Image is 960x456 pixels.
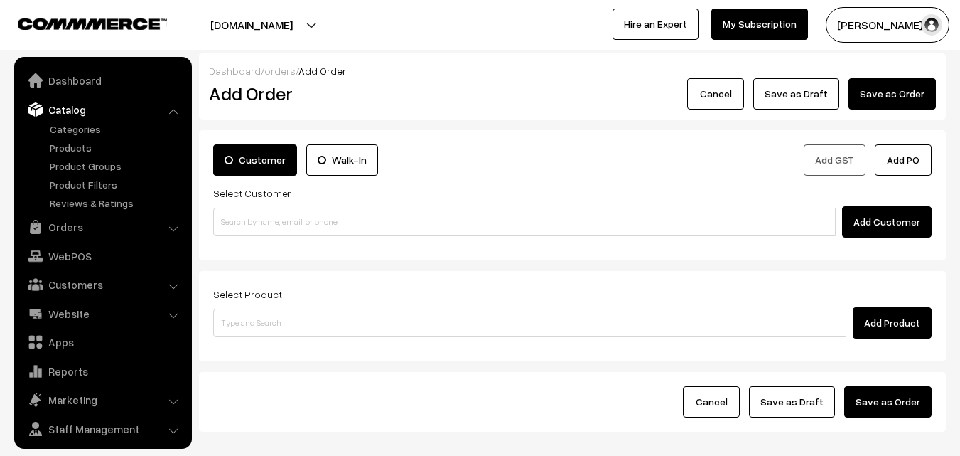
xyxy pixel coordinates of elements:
a: Orders [18,214,187,240]
a: Dashboard [209,65,261,77]
div: / / [209,63,936,78]
button: Save as Draft [753,78,839,110]
a: Hire an Expert [613,9,699,40]
a: COMMMERCE [18,14,142,31]
label: Walk-In [306,144,378,176]
img: COMMMERCE [18,18,167,29]
a: orders [264,65,296,77]
a: WebPOS [18,243,187,269]
label: Select Product [213,287,282,302]
button: Add PO [875,144,932,176]
span: Add Order [298,65,346,77]
button: Save as Draft [749,386,835,418]
a: My Subscription [711,9,808,40]
button: Cancel [683,386,740,418]
a: Product Filters [46,177,187,192]
button: Add Product [853,307,932,339]
button: Save as Order [848,78,936,110]
a: Marketing [18,387,187,413]
input: Type and Search [213,309,846,337]
a: Reports [18,359,187,384]
a: Reviews & Ratings [46,196,187,211]
button: Cancel [687,78,744,110]
a: Products [46,140,187,155]
label: Select Customer [213,186,291,201]
input: Search by name, email, or phone [213,208,836,236]
button: Add Customer [842,206,932,238]
a: Staff Management [18,416,187,442]
a: Apps [18,329,187,355]
img: user [921,14,942,36]
label: Customer [213,144,297,176]
a: Dashboard [18,68,187,93]
a: Customers [18,272,187,297]
button: Save as Order [844,386,932,418]
button: Add GST [804,144,865,176]
button: [PERSON_NAME] s… [826,7,949,43]
button: [DOMAIN_NAME] [161,7,343,43]
a: Website [18,301,187,327]
a: Categories [46,122,187,137]
a: Product Groups [46,159,187,174]
h2: Add Order [209,83,437,105]
a: Catalog [18,97,187,122]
